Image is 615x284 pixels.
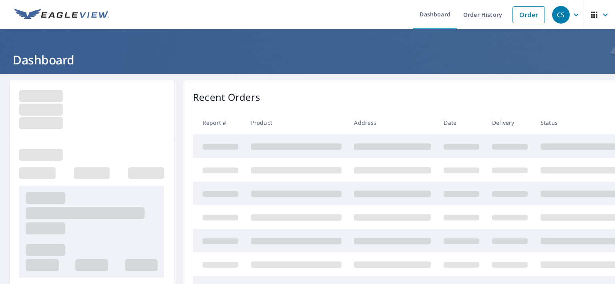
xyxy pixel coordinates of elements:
th: Product [245,111,348,134]
th: Delivery [486,111,534,134]
th: Report # [193,111,245,134]
h1: Dashboard [10,52,605,68]
th: Address [348,111,437,134]
th: Date [437,111,486,134]
a: Order [512,6,545,23]
p: Recent Orders [193,90,260,104]
div: CS [552,6,570,24]
img: EV Logo [14,9,109,21]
